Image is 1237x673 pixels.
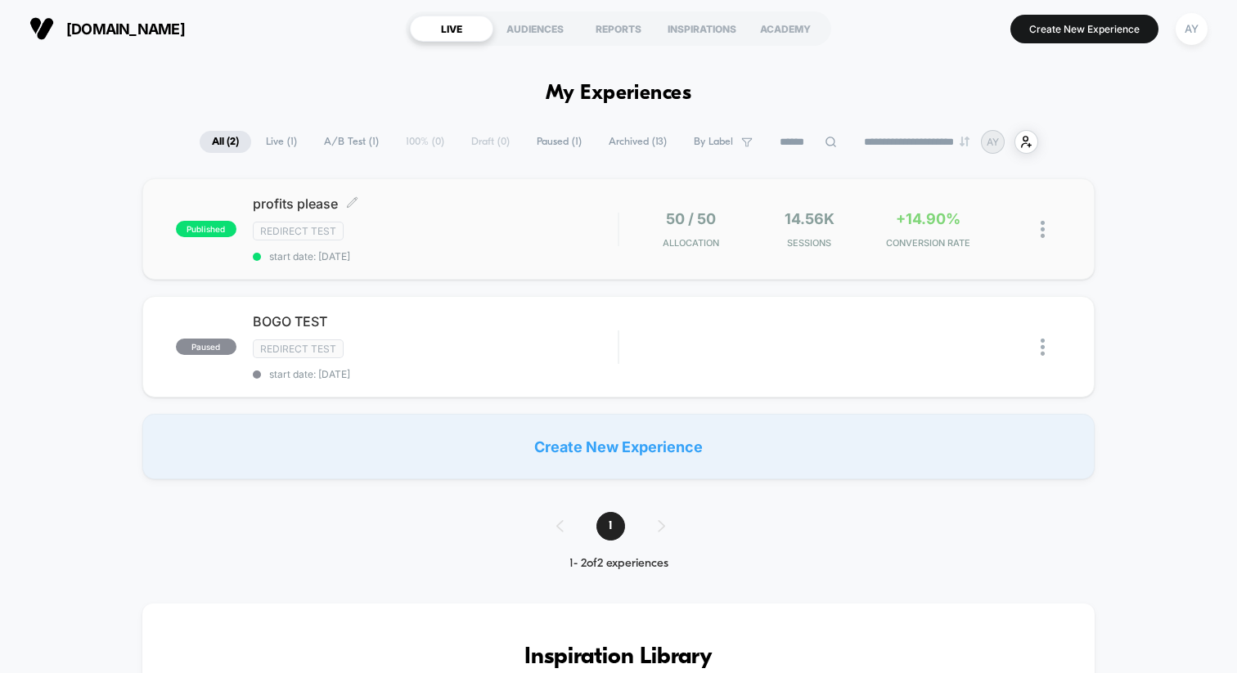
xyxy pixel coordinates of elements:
[663,237,719,249] span: Allocation
[1171,12,1212,46] button: AY
[896,210,960,227] span: +14.90%
[253,313,618,330] span: BOGO TEST
[873,237,983,249] span: CONVERSION RATE
[694,136,733,148] span: By Label
[253,339,344,358] span: Redirect Test
[410,16,493,42] div: LIVE
[540,557,698,571] div: 1 - 2 of 2 experiences
[493,16,577,42] div: AUDIENCES
[1176,13,1208,45] div: AY
[660,16,744,42] div: INSPIRATIONS
[987,136,999,148] p: AY
[666,210,716,227] span: 50 / 50
[142,414,1095,479] div: Create New Experience
[253,368,618,380] span: start date: [DATE]
[200,131,251,153] span: All ( 2 )
[785,210,834,227] span: 14.56k
[960,137,969,146] img: end
[253,222,344,240] span: Redirect Test
[744,16,827,42] div: ACADEMY
[754,237,865,249] span: Sessions
[253,195,618,212] span: profits please
[596,131,679,153] span: Archived ( 13 )
[176,339,236,355] span: paused
[1041,339,1045,356] img: close
[191,644,1046,671] h3: Inspiration Library
[254,131,309,153] span: Live ( 1 )
[577,16,660,42] div: REPORTS
[25,16,190,42] button: [DOMAIN_NAME]
[66,20,185,38] span: [DOMAIN_NAME]
[1010,15,1158,43] button: Create New Experience
[253,250,618,262] span: start date: [DATE]
[29,16,54,41] img: Visually logo
[1041,221,1045,238] img: close
[524,131,594,153] span: Paused ( 1 )
[176,221,236,237] span: published
[546,82,692,105] h1: My Experiences
[312,131,391,153] span: A/B Test ( 1 )
[596,512,625,541] span: 1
